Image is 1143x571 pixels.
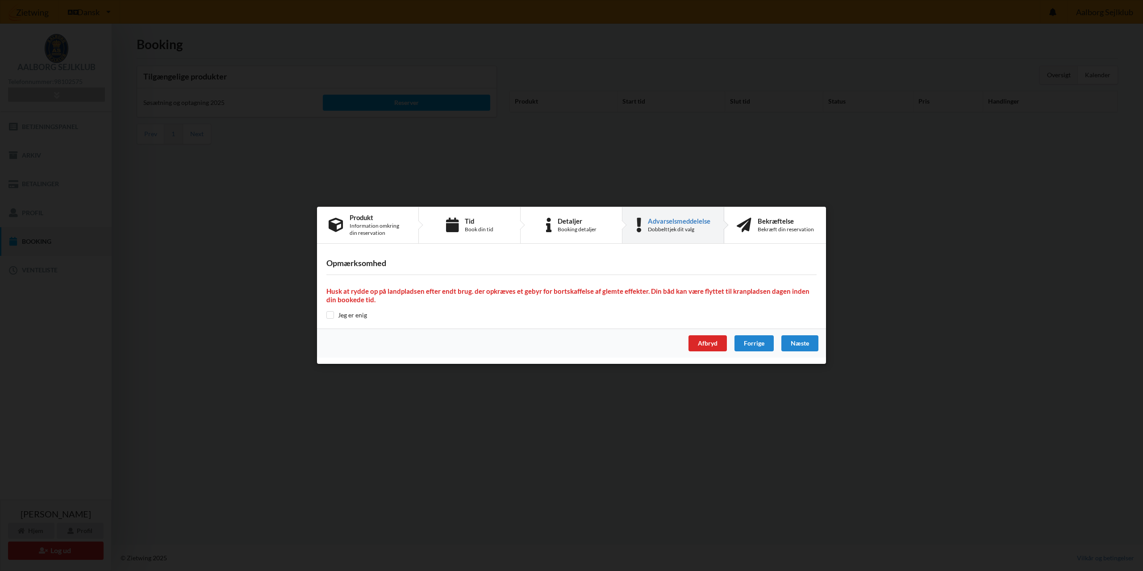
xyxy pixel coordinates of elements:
h3: Opmærksomhed [326,258,817,269]
div: Produkt [350,214,407,221]
div: Bekræft din reservation [758,226,814,233]
div: Detaljer [558,217,597,225]
div: Information omkring din reservation [350,222,407,237]
div: Advarselsmeddelelse [648,217,710,225]
div: Afbryd [688,336,727,352]
h4: Husk at rydde op på landpladsen efter endt brug. der opkræves et gebyr for bortskaffelse af glemt... [326,287,817,304]
div: Book din tid [465,226,493,233]
div: Næste [781,336,818,352]
label: Jeg er enig [326,311,367,319]
div: Bekræftelse [758,217,814,225]
div: Booking detaljer [558,226,597,233]
div: Forrige [734,336,774,352]
div: Dobbelttjek dit valg [648,226,710,233]
div: Tid [465,217,493,225]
